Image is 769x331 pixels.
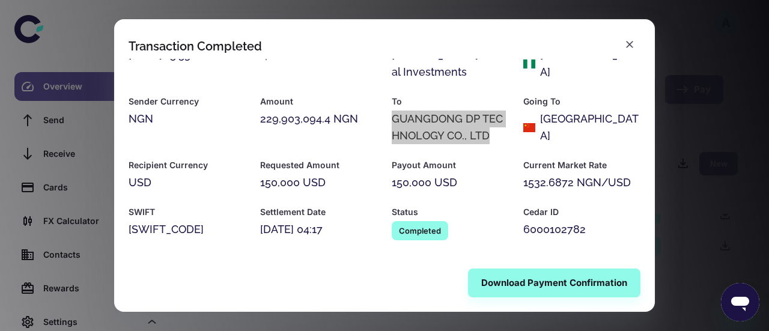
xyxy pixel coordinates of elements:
h6: Sender Currency [129,95,246,108]
h6: Current Market Rate [523,159,640,172]
h6: Requested Amount [260,159,377,172]
div: GUANGDONG DP TECHNOLOGY CO., LTD [392,111,509,144]
div: 1532.6872 NGN/USD [523,174,640,191]
iframe: Button to launch messaging window [721,283,759,321]
div: 229,903,094.4 NGN [260,111,377,127]
div: [GEOGRAPHIC_DATA] [540,47,640,80]
div: 150,000 USD [260,174,377,191]
div: [DATE] 04:17 [260,221,377,238]
h6: To [392,95,509,108]
div: [SWIFT_CODE] [129,221,246,238]
span: Completed [392,225,448,237]
div: USD [129,174,246,191]
div: Transaction Completed [129,39,262,53]
div: 6000102782 [523,221,640,238]
h6: Payout Amount [392,159,509,172]
button: Download Payment Confirmation [468,269,640,297]
h6: Recipient Currency [129,159,246,172]
h6: Going To [523,95,640,108]
div: [PERSON_NAME] Global Investments [392,47,509,80]
h6: Status [392,205,509,219]
h6: Amount [260,95,377,108]
div: NGN [129,111,246,127]
div: 150,000 USD [392,174,509,191]
div: [GEOGRAPHIC_DATA] [540,111,640,144]
h6: Cedar ID [523,205,640,219]
h6: SWIFT [129,205,246,219]
h6: Settlement Date [260,205,377,219]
